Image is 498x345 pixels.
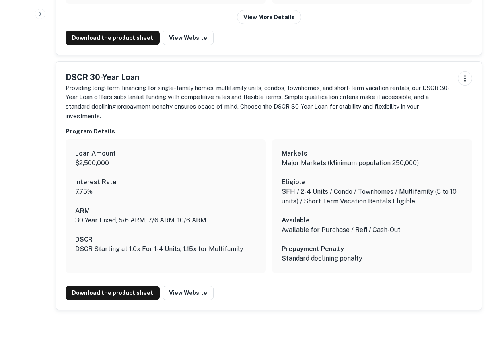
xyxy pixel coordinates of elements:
[75,187,256,197] p: 7.75%
[75,235,256,244] h6: DSCR
[66,71,451,83] h5: DSCR 30-Year Loan
[75,149,256,158] h6: Loan Amount
[282,187,463,206] p: SFH / 2-4 Units / Condo / Townhomes / Multifamily (5 to 10 units) / Short Term Vacation Rentals E...
[66,31,160,45] a: Download the product sheet
[282,244,463,254] h6: Prepayment Penalty
[237,10,301,24] button: View More Details
[163,31,214,45] a: View Website
[66,127,472,136] h6: Program Details
[75,177,256,187] h6: Interest Rate
[75,244,256,254] p: DSCR Starting at 1.0x For 1-4 Units, 1.15x for Multifamily
[282,158,463,168] p: Major Markets (Minimum population 250,000)
[282,149,463,158] h6: Markets
[282,254,463,263] p: Standard declining penalty
[66,83,451,121] p: Providing long-term financing for single-family homes, multifamily units, condos, townhomes, and ...
[282,177,463,187] h6: Eligible
[75,216,256,225] p: 30 Year Fixed, 5/6 ARM, 7/6 ARM, 10/6 ARM
[282,225,463,235] p: Available for Purchase / Refi / Cash-Out
[163,286,214,300] a: View Website
[75,158,256,168] p: $2,500,000
[458,281,498,320] iframe: Chat Widget
[282,216,463,225] h6: Available
[66,286,160,300] a: Download the product sheet
[75,206,256,216] h6: ARM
